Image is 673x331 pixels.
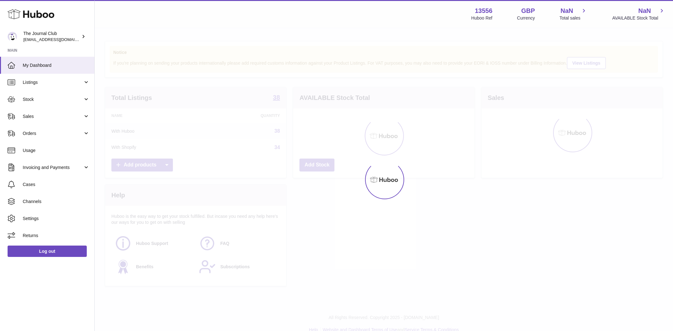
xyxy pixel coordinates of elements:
span: Channels [23,199,90,205]
span: Stock [23,96,83,102]
span: Cases [23,182,90,188]
span: Returns [23,233,90,239]
div: Huboo Ref [471,15,493,21]
span: Usage [23,148,90,154]
span: Total sales [559,15,587,21]
span: NaN [560,7,580,15]
span: My Dashboard [23,62,90,68]
span: Orders [23,131,83,136]
div: The Journal Club [23,31,80,43]
strong: 13556 [475,7,493,15]
span: Settings [23,216,90,222]
span: Invoicing and Payments [23,165,83,171]
strong: GBP [521,7,535,15]
span: Listings [23,79,83,85]
a: NaN Total sales [559,7,587,21]
img: internalAdmin-13556@internal.huboo.com [8,32,17,41]
a: NaN AVAILABLE Stock Total [612,7,665,21]
span: [EMAIL_ADDRESS][DOMAIN_NAME] [23,37,93,42]
a: Log out [8,246,87,257]
div: Currency [517,15,535,21]
span: NaN [638,7,658,15]
span: Sales [23,113,83,119]
span: AVAILABLE Stock Total [612,15,665,21]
